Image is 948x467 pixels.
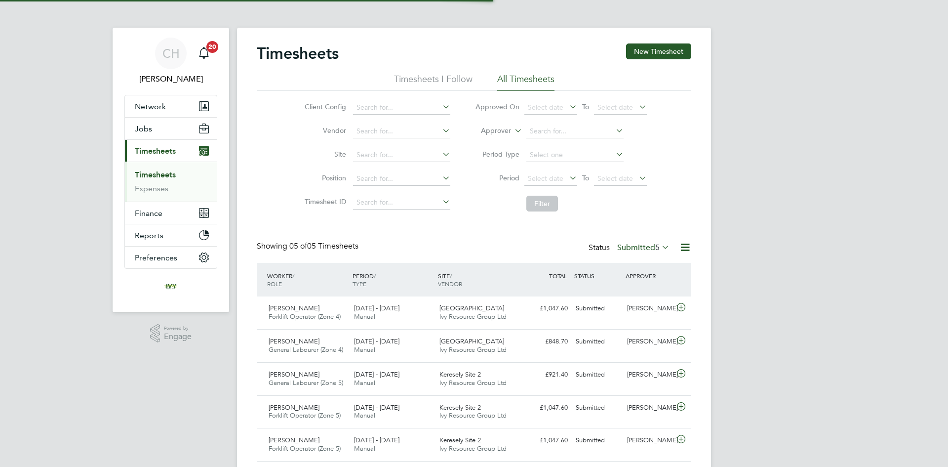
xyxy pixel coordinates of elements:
a: Timesheets [135,170,176,179]
span: Keresely Site 2 [439,403,481,412]
nav: Main navigation [113,28,229,312]
label: Period [475,173,519,182]
li: All Timesheets [497,73,554,91]
span: Select date [528,174,563,183]
span: [GEOGRAPHIC_DATA] [439,304,504,312]
div: Submitted [572,300,623,317]
span: Charlie Hobbs [124,73,217,85]
button: Network [125,95,217,117]
div: Submitted [572,334,623,350]
span: Network [135,102,166,111]
span: [GEOGRAPHIC_DATA] [439,337,504,345]
span: Preferences [135,253,177,262]
label: Submitted [617,243,670,253]
span: 5 [655,243,660,253]
label: Client Config [302,102,346,111]
input: Select one [526,148,624,162]
span: ROLE [267,280,282,288]
label: Vendor [302,126,346,135]
span: Ivy Resource Group Ltd [439,379,507,387]
label: Site [302,150,346,159]
span: [PERSON_NAME] [269,403,319,412]
button: Filter [526,196,558,212]
span: Manual [354,379,375,387]
span: Forklift Operator (Zone 4) [269,312,341,321]
button: Finance [125,202,217,224]
span: To [579,100,592,113]
div: [PERSON_NAME] [623,400,674,416]
span: General Labourer (Zone 4) [269,345,343,354]
div: £1,047.60 [520,300,572,317]
button: New Timesheet [626,43,691,59]
div: £848.70 [520,334,572,350]
a: Go to home page [124,279,217,295]
span: / [292,272,294,280]
a: CH[PERSON_NAME] [124,38,217,85]
div: STATUS [572,267,623,285]
h2: Timesheets [257,43,339,63]
span: Timesheets [135,146,176,156]
button: Reports [125,224,217,246]
div: Status [589,241,671,255]
span: To [579,171,592,184]
span: Forklift Operator (Zone 5) [269,444,341,453]
img: ivyresourcegroup-logo-retina.png [163,279,179,295]
span: [DATE] - [DATE] [354,337,399,345]
span: CH [162,47,180,60]
button: Timesheets [125,140,217,162]
span: TOTAL [549,272,567,280]
div: Showing [257,241,360,252]
span: Keresely Site 2 [439,436,481,444]
label: Approved On [475,102,519,111]
span: Ivy Resource Group Ltd [439,345,507,354]
span: Manual [354,444,375,453]
span: / [374,272,376,280]
span: Select date [597,103,633,112]
span: 05 Timesheets [289,241,358,251]
span: VENDOR [438,280,462,288]
div: Submitted [572,432,623,449]
span: Ivy Resource Group Ltd [439,444,507,453]
span: / [450,272,452,280]
div: £1,047.60 [520,432,572,449]
li: Timesheets I Follow [394,73,473,91]
div: £1,047.60 [520,400,572,416]
span: Manual [354,345,375,354]
div: Submitted [572,400,623,416]
input: Search for... [526,125,624,138]
span: [DATE] - [DATE] [354,304,399,312]
input: Search for... [353,196,450,210]
span: Engage [164,333,192,341]
button: Preferences [125,247,217,268]
span: 05 of [289,241,307,251]
span: General Labourer (Zone 5) [269,379,343,387]
span: [PERSON_NAME] [269,304,319,312]
input: Search for... [353,101,450,115]
span: Finance [135,209,162,218]
div: [PERSON_NAME] [623,334,674,350]
input: Search for... [353,172,450,186]
a: Powered byEngage [150,324,192,343]
div: APPROVER [623,267,674,285]
label: Timesheet ID [302,197,346,206]
input: Search for... [353,148,450,162]
div: PERIOD [350,267,435,293]
span: [DATE] - [DATE] [354,436,399,444]
div: Submitted [572,367,623,383]
div: [PERSON_NAME] [623,300,674,317]
span: [PERSON_NAME] [269,370,319,379]
button: Jobs [125,118,217,139]
span: Reports [135,231,163,240]
div: WORKER [265,267,350,293]
span: Ivy Resource Group Ltd [439,411,507,420]
div: £921.40 [520,367,572,383]
label: Position [302,173,346,182]
label: Period Type [475,150,519,159]
div: Timesheets [125,162,217,202]
span: Select date [597,174,633,183]
div: SITE [435,267,521,293]
span: Forklift Operator (Zone 5) [269,411,341,420]
span: Manual [354,411,375,420]
div: [PERSON_NAME] [623,367,674,383]
span: [PERSON_NAME] [269,436,319,444]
